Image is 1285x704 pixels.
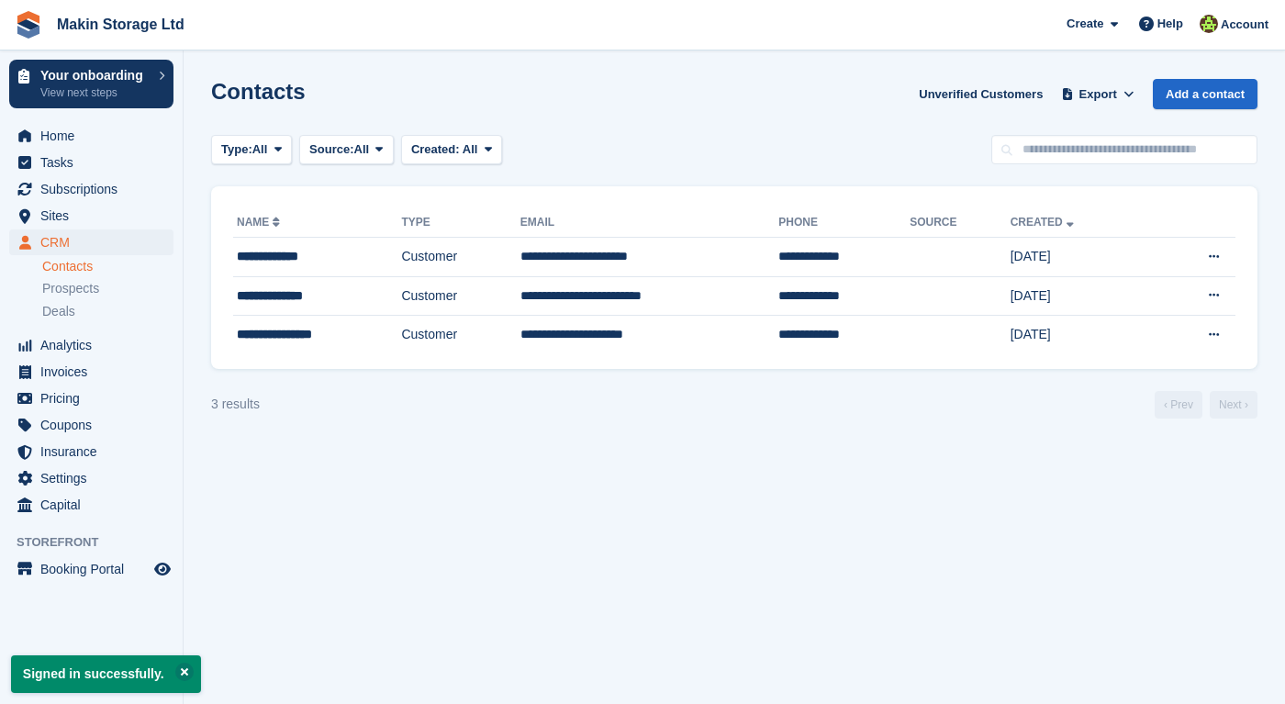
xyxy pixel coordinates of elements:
[9,412,173,438] a: menu
[1153,79,1257,109] a: Add a contact
[151,558,173,580] a: Preview store
[1157,15,1183,33] span: Help
[401,208,520,238] th: Type
[42,258,173,275] a: Contacts
[9,60,173,108] a: Your onboarding View next steps
[40,203,151,229] span: Sites
[1011,276,1154,316] td: [DATE]
[1210,391,1257,419] a: Next
[211,135,292,165] button: Type: All
[40,439,151,464] span: Insurance
[40,359,151,385] span: Invoices
[1155,391,1202,419] a: Previous
[9,203,173,229] a: menu
[401,135,502,165] button: Created: All
[1011,238,1154,277] td: [DATE]
[40,84,150,101] p: View next steps
[1079,85,1117,104] span: Export
[211,395,260,414] div: 3 results
[299,135,394,165] button: Source: All
[40,386,151,411] span: Pricing
[17,533,183,552] span: Storefront
[9,465,173,491] a: menu
[778,208,910,238] th: Phone
[50,9,192,39] a: Makin Storage Ltd
[237,216,284,229] a: Name
[9,386,173,411] a: menu
[9,332,173,358] a: menu
[411,142,460,156] span: Created:
[354,140,370,159] span: All
[40,332,151,358] span: Analytics
[40,176,151,202] span: Subscriptions
[309,140,353,159] span: Source:
[401,238,520,277] td: Customer
[9,492,173,518] a: menu
[9,123,173,149] a: menu
[221,140,252,159] span: Type:
[1011,316,1154,354] td: [DATE]
[1067,15,1103,33] span: Create
[211,79,306,104] h1: Contacts
[911,79,1050,109] a: Unverified Customers
[42,303,75,320] span: Deals
[40,492,151,518] span: Capital
[40,229,151,255] span: CRM
[9,359,173,385] a: menu
[1057,79,1138,109] button: Export
[15,11,42,39] img: stora-icon-8386f47178a22dfd0bd8f6a31ec36ba5ce8667c1dd55bd0f319d3a0aa187defe.svg
[9,176,173,202] a: menu
[9,439,173,464] a: menu
[9,229,173,255] a: menu
[401,316,520,354] td: Customer
[40,465,151,491] span: Settings
[1151,391,1261,419] nav: Page
[401,276,520,316] td: Customer
[42,279,173,298] a: Prospects
[9,556,173,582] a: menu
[1221,16,1268,34] span: Account
[11,655,201,693] p: Signed in successfully.
[520,208,779,238] th: Email
[9,150,173,175] a: menu
[40,123,151,149] span: Home
[40,69,150,82] p: Your onboarding
[40,556,151,582] span: Booking Portal
[252,140,268,159] span: All
[42,302,173,321] a: Deals
[40,150,151,175] span: Tasks
[40,412,151,438] span: Coupons
[42,280,99,297] span: Prospects
[463,142,478,156] span: All
[1200,15,1218,33] img: Makin Storage Team
[1011,216,1078,229] a: Created
[910,208,1010,238] th: Source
